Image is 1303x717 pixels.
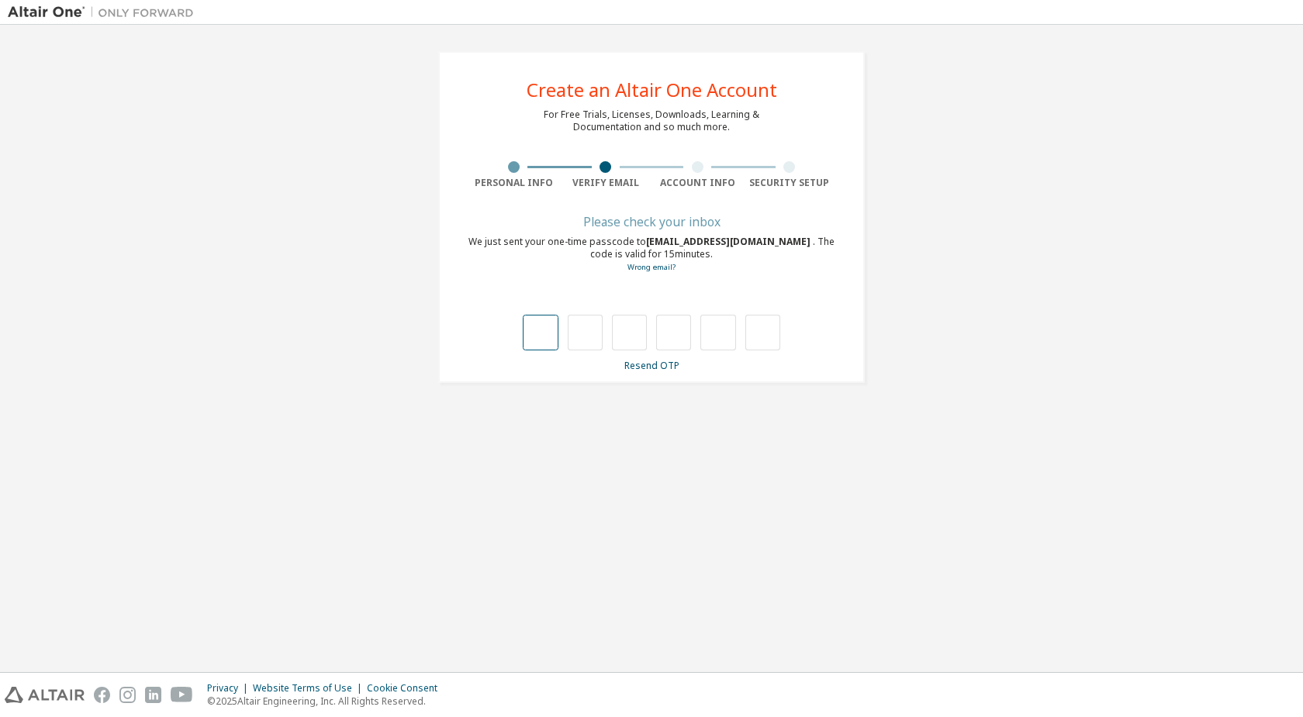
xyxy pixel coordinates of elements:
[8,5,202,20] img: Altair One
[468,236,835,274] div: We just sent your one-time passcode to . The code is valid for 15 minutes.
[627,262,676,272] a: Go back to the registration form
[527,81,777,99] div: Create an Altair One Account
[544,109,759,133] div: For Free Trials, Licenses, Downloads, Learning & Documentation and so much more.
[145,687,161,703] img: linkedin.svg
[651,177,744,189] div: Account Info
[646,235,813,248] span: [EMAIL_ADDRESS][DOMAIN_NAME]
[5,687,85,703] img: altair_logo.svg
[207,682,253,695] div: Privacy
[624,359,679,372] a: Resend OTP
[367,682,447,695] div: Cookie Consent
[468,177,560,189] div: Personal Info
[94,687,110,703] img: facebook.svg
[171,687,193,703] img: youtube.svg
[253,682,367,695] div: Website Terms of Use
[468,217,835,226] div: Please check your inbox
[560,177,652,189] div: Verify Email
[207,695,447,708] p: © 2025 Altair Engineering, Inc. All Rights Reserved.
[744,177,836,189] div: Security Setup
[119,687,136,703] img: instagram.svg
